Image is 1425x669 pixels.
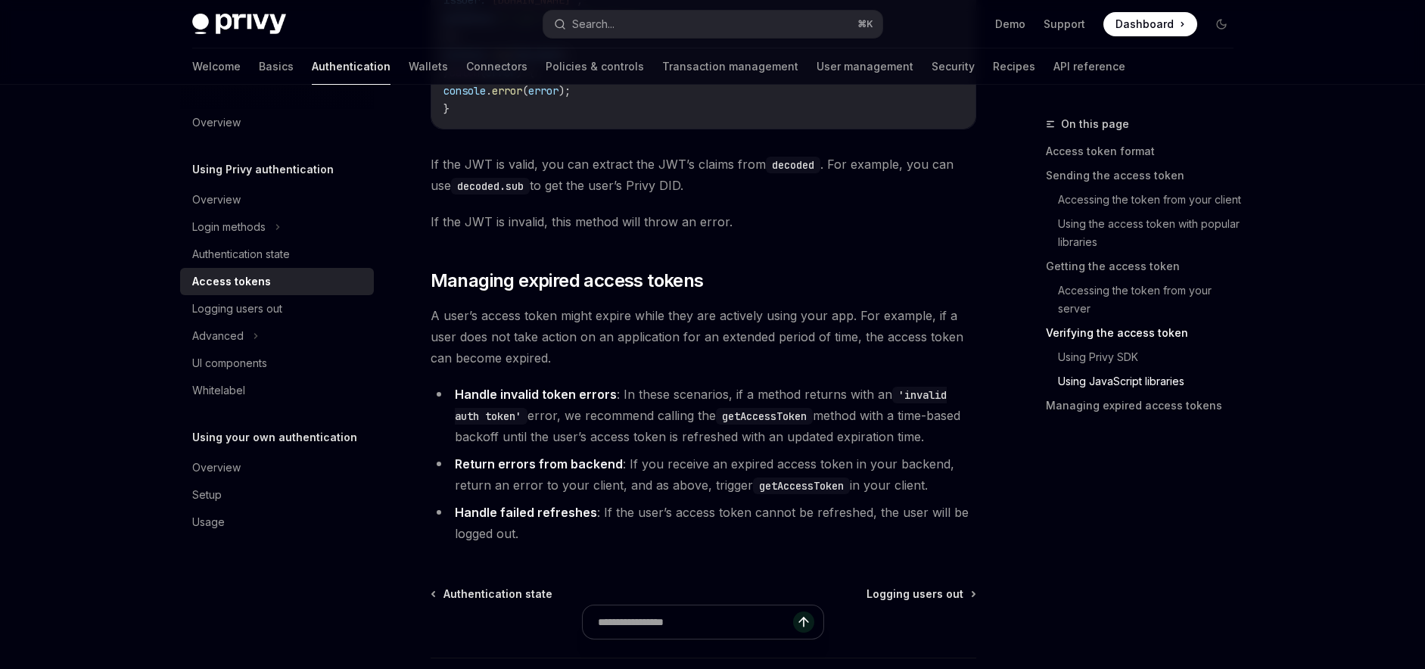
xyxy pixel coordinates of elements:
span: ); [558,84,571,98]
li: : If you receive an expired access token in your backend, return an error to your client, and as ... [431,453,976,496]
a: Welcome [192,48,241,85]
span: ⌘ K [857,18,873,30]
strong: Handle failed refreshes [455,505,597,520]
strong: Handle invalid token errors [455,387,617,402]
a: User management [817,48,913,85]
code: decoded.sub [451,178,530,194]
a: Support [1044,17,1085,32]
span: On this page [1061,115,1129,133]
a: Usage [180,509,374,536]
a: Authentication state [432,587,552,602]
div: Login methods [192,218,266,236]
a: Access tokens [180,268,374,295]
a: Overview [180,109,374,136]
a: Getting the access token [1046,254,1246,278]
span: Managing expired access tokens [431,269,704,293]
a: Policies & controls [546,48,644,85]
div: UI components [192,354,267,372]
a: Logging users out [867,587,975,602]
div: Logging users out [192,300,282,318]
a: Using Privy SDK [1058,345,1246,369]
a: Whitelabel [180,377,374,404]
span: error [528,84,558,98]
a: Sending the access token [1046,163,1246,188]
li: : If the user’s access token cannot be refreshed, the user will be logged out. [431,502,976,544]
a: Overview [180,186,374,213]
a: Demo [995,17,1025,32]
code: getAccessToken [716,408,813,425]
code: decoded [766,157,820,173]
h5: Using Privy authentication [192,160,334,179]
a: Dashboard [1103,12,1197,36]
span: Authentication state [443,587,552,602]
span: } [443,102,450,116]
a: Wallets [409,48,448,85]
a: Accessing the token from your server [1058,278,1246,321]
div: Authentication state [192,245,290,263]
span: error [492,84,522,98]
a: Verifying the access token [1046,321,1246,345]
button: Toggle dark mode [1209,12,1234,36]
div: Advanced [192,327,244,345]
div: Setup [192,486,222,504]
span: If the JWT is valid, you can extract the JWT’s claims from . For example, you can use to get the ... [431,154,976,196]
a: API reference [1053,48,1125,85]
div: Whitelabel [192,381,245,400]
span: A user’s access token might expire while they are actively using your app. For example, if a user... [431,305,976,369]
div: Usage [192,513,225,531]
a: Authentication [312,48,390,85]
button: Search...⌘K [543,11,882,38]
a: Managing expired access tokens [1046,394,1246,418]
div: Access tokens [192,272,271,291]
span: Dashboard [1115,17,1174,32]
img: dark logo [192,14,286,35]
a: Security [932,48,975,85]
span: console [443,84,486,98]
div: Overview [192,459,241,477]
span: If the JWT is invalid, this method will throw an error. [431,211,976,232]
a: Connectors [466,48,527,85]
a: Recipes [993,48,1035,85]
div: Search... [572,15,614,33]
div: Overview [192,114,241,132]
strong: Return errors from backend [455,456,623,471]
a: UI components [180,350,374,377]
button: Send message [793,611,814,633]
code: getAccessToken [753,478,850,494]
span: ( [522,84,528,98]
h5: Using your own authentication [192,428,357,447]
a: Accessing the token from your client [1058,188,1246,212]
a: Logging users out [180,295,374,322]
li: : In these scenarios, if a method returns with an error, we recommend calling the method with a t... [431,384,976,447]
a: Using the access token with popular libraries [1058,212,1246,254]
a: Access token format [1046,139,1246,163]
a: Transaction management [662,48,798,85]
a: Authentication state [180,241,374,268]
span: Logging users out [867,587,963,602]
a: Setup [180,481,374,509]
a: Overview [180,454,374,481]
a: Basics [259,48,294,85]
code: 'invalid auth token' [455,387,947,425]
a: Using JavaScript libraries [1058,369,1246,394]
span: . [486,84,492,98]
div: Overview [192,191,241,209]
